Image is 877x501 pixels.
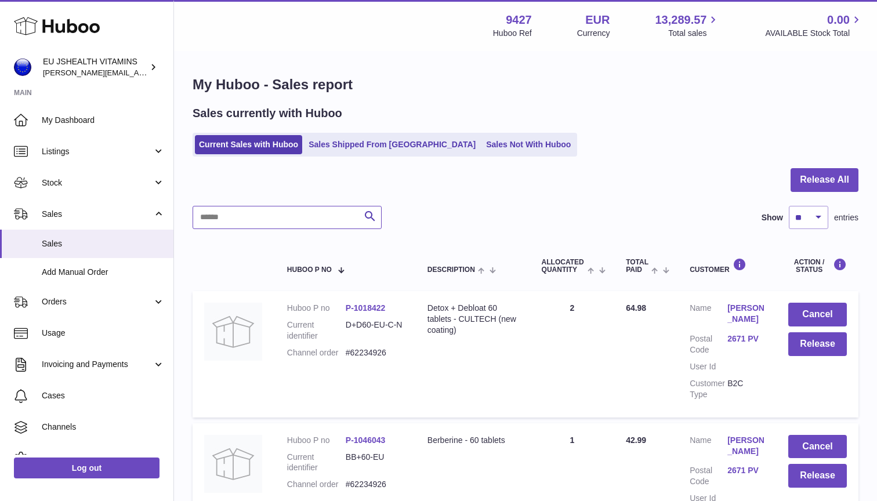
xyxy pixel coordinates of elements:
h2: Sales currently with Huboo [193,106,342,121]
a: [PERSON_NAME] [727,435,765,457]
div: Berberine - 60 tablets [427,435,519,446]
dd: BB+60-EU [346,452,404,474]
span: Stock [42,177,153,188]
a: 2671 PV [727,465,765,476]
td: 2 [530,291,615,417]
span: Total sales [668,28,720,39]
dt: User Id [690,361,727,372]
button: Release [788,464,847,488]
div: EU JSHEALTH VITAMINS [43,56,147,78]
span: Description [427,266,475,274]
span: Add Manual Order [42,267,165,278]
div: Customer [690,258,765,274]
span: entries [834,212,858,223]
dt: Channel order [287,347,346,358]
button: Release [788,332,847,356]
a: [PERSON_NAME] [727,303,765,325]
dt: Name [690,303,727,328]
span: Listings [42,146,153,157]
span: Channels [42,422,165,433]
dt: Name [690,435,727,460]
a: 2671 PV [727,333,765,344]
span: Cases [42,390,165,401]
dt: Postal Code [690,465,727,487]
dt: Huboo P no [287,303,346,314]
span: 42.99 [626,435,646,445]
a: Log out [14,458,160,478]
label: Show [762,212,783,223]
button: Release All [791,168,858,192]
a: 0.00 AVAILABLE Stock Total [765,12,863,39]
strong: 9427 [506,12,532,28]
span: 0.00 [827,12,850,28]
span: Total paid [626,259,648,274]
img: no-photo.jpg [204,303,262,361]
div: Huboo Ref [493,28,532,39]
dt: Huboo P no [287,435,346,446]
div: Action / Status [788,258,847,274]
dd: #62234926 [346,347,404,358]
div: Currency [577,28,610,39]
span: Orders [42,296,153,307]
span: ALLOCATED Quantity [542,259,585,274]
strong: EUR [585,12,610,28]
h1: My Huboo - Sales report [193,75,858,94]
dd: B2C [727,378,765,400]
span: AVAILABLE Stock Total [765,28,863,39]
span: My Dashboard [42,115,165,126]
img: laura@jessicasepel.com [14,59,31,76]
span: Sales [42,238,165,249]
span: 64.98 [626,303,646,313]
a: Current Sales with Huboo [195,135,302,154]
span: Sales [42,209,153,220]
button: Cancel [788,303,847,326]
dt: Current identifier [287,320,346,342]
a: Sales Shipped From [GEOGRAPHIC_DATA] [305,135,480,154]
span: Settings [42,453,165,464]
div: Detox + Debloat 60 tablets - CULTECH (new coating) [427,303,519,336]
a: P-1018422 [346,303,386,313]
span: 13,289.57 [655,12,706,28]
a: Sales Not With Huboo [482,135,575,154]
dt: Customer Type [690,378,727,400]
dd: #62234926 [346,479,404,490]
dt: Channel order [287,479,346,490]
span: [PERSON_NAME][EMAIL_ADDRESS][DOMAIN_NAME] [43,68,233,77]
dt: Current identifier [287,452,346,474]
span: Usage [42,328,165,339]
span: Invoicing and Payments [42,359,153,370]
button: Cancel [788,435,847,459]
a: P-1046043 [346,435,386,445]
a: 13,289.57 Total sales [655,12,720,39]
dt: Postal Code [690,333,727,355]
dd: D+D60-EU-C-N [346,320,404,342]
span: Huboo P no [287,266,332,274]
img: no-photo.jpg [204,435,262,493]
